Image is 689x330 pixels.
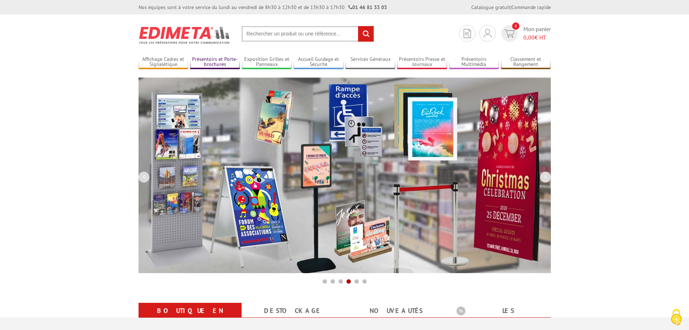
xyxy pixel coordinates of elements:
span: 0,00 [523,34,535,41]
span: € HT [523,33,551,42]
a: Accueil Guidage et Sécurité [294,56,344,68]
a: nouveautés [353,304,439,317]
a: Affichage Cadres et Signalétique [139,56,188,68]
img: Présentoir, panneau, stand - Edimeta - PLV, affichage, mobilier bureau, entreprise [139,22,231,49]
input: Rechercher un produit ou une référence... [242,26,374,42]
a: Exposition Grilles et Panneaux [242,56,292,68]
input: rechercher [358,26,374,42]
a: Présentoirs Presse et Journaux [397,56,447,68]
strong: 01 46 81 33 03 [348,4,387,11]
img: devis rapide [504,29,515,38]
img: Cookies (fenêtre modale) [667,308,685,326]
a: Services Généraux [345,56,395,68]
b: Les promotions [456,304,547,319]
a: Catalogue gratuit [471,4,510,11]
a: Commande rapide [511,4,551,11]
a: devis rapide 0 Mon panier 0,00€ HT [499,25,551,42]
div: Nos équipes sont à votre service du lundi au vendredi de 8h30 à 12h30 et de 13h30 à 17h30 [139,4,387,11]
a: Présentoirs Multimédia [449,56,499,68]
div: | [471,4,551,11]
span: Mon panier [523,25,551,42]
img: devis rapide [484,29,492,38]
a: Présentoirs et Porte-brochures [190,56,240,68]
a: Destockage [250,304,336,317]
a: Classement et Rangement [501,56,551,68]
span: 0 [512,22,519,30]
img: devis rapide [464,29,471,38]
button: Cookies (fenêtre modale) [664,305,689,330]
